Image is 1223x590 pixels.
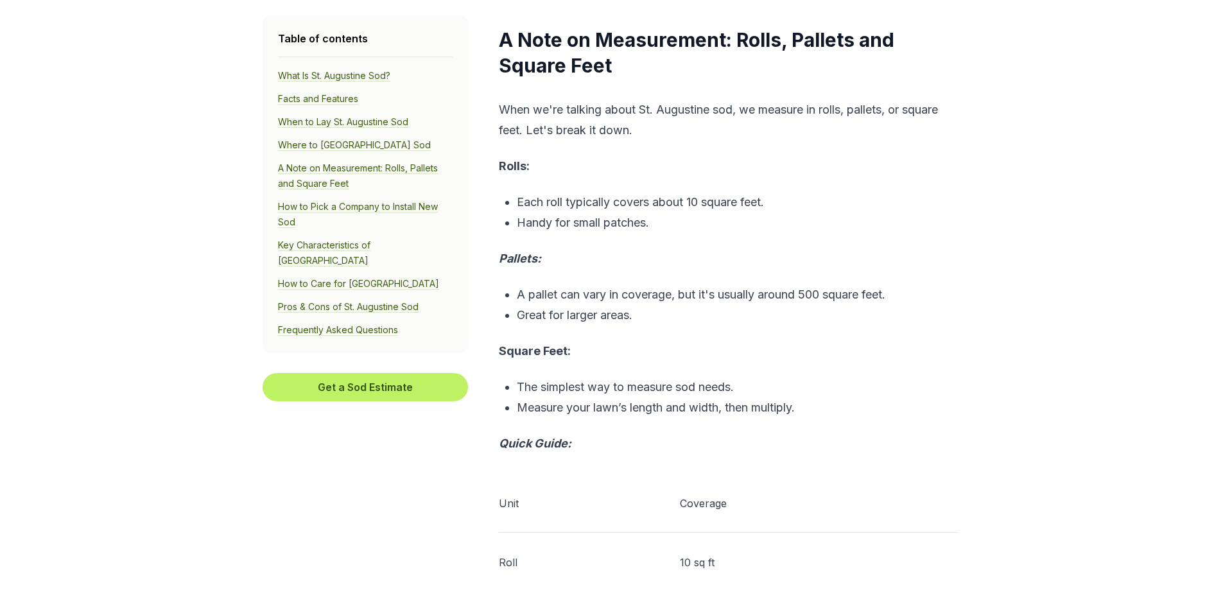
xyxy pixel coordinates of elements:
[499,159,530,173] b: Rolls:
[278,278,439,290] a: How to Care for [GEOGRAPHIC_DATA]
[278,162,438,189] a: A Note on Measurement: Rolls, Pallets and Square Feet
[680,555,958,570] p: 10 sq ft
[680,496,958,511] p: Coverage
[499,344,571,358] b: Square Feet:
[278,239,370,266] a: Key Characteristics of [GEOGRAPHIC_DATA]
[499,28,958,79] h2: A Note on Measurement: Rolls, Pallets and Square Feet
[278,116,408,128] a: When to Lay St. Augustine Sod
[278,324,398,336] a: Frequently Asked Questions
[499,100,958,141] p: When we're talking about St. Augustine sod, we measure in rolls, pallets, or square feet. Let's b...
[278,70,390,82] a: What Is St. Augustine Sod?
[278,93,358,105] a: Facts and Features
[499,252,541,265] b: Pallets:
[517,377,958,397] p: The simplest way to measure sod needs.
[517,397,958,418] p: Measure your lawn’s length and width, then multiply.
[517,284,958,305] p: A pallet can vary in coverage, but it's usually around 500 square feet.
[278,31,453,46] h4: Table of contents
[278,201,438,228] a: How to Pick a Company to Install New Sod
[517,192,958,213] p: Each roll typically covers about 10 square feet.
[517,213,958,233] p: Handy for small patches.
[517,305,958,325] p: Great for larger areas.
[499,555,664,570] p: Roll
[263,373,468,401] button: Get a Sod Estimate
[499,496,664,511] p: Unit
[278,139,431,151] a: Where to [GEOGRAPHIC_DATA] Sod
[499,437,571,450] b: Quick Guide:
[278,301,419,313] a: Pros & Cons of St. Augustine Sod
